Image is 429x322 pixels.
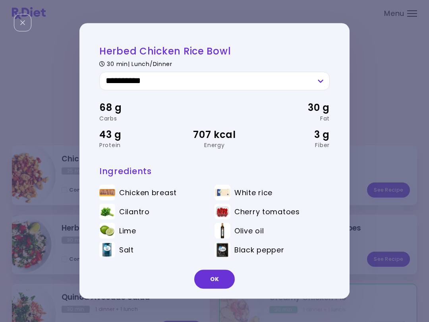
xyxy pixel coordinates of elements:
span: Black pepper [234,246,284,254]
span: Salt [119,246,134,254]
span: Lime [119,227,136,235]
div: 3 g [253,127,330,142]
span: White rice [234,188,272,197]
div: Fat [253,116,330,121]
h3: Ingredients [99,166,330,177]
div: 30 g [253,101,330,116]
div: Energy [176,142,253,148]
div: 43 g [99,127,176,142]
div: Carbs [99,116,176,121]
div: Fiber [253,142,330,148]
button: OK [194,270,235,289]
div: Close [14,14,31,31]
span: Cilantro [119,208,150,216]
span: Chicken breast [119,188,177,197]
div: 707 kcal [176,127,253,142]
div: 30 min | Lunch/Dinner [99,60,330,67]
div: Protein [99,142,176,148]
h2: Herbed Chicken Rice Bowl [99,45,330,57]
span: Cherry tomatoes [234,208,300,216]
span: Olive oil [234,227,264,235]
div: 68 g [99,101,176,116]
